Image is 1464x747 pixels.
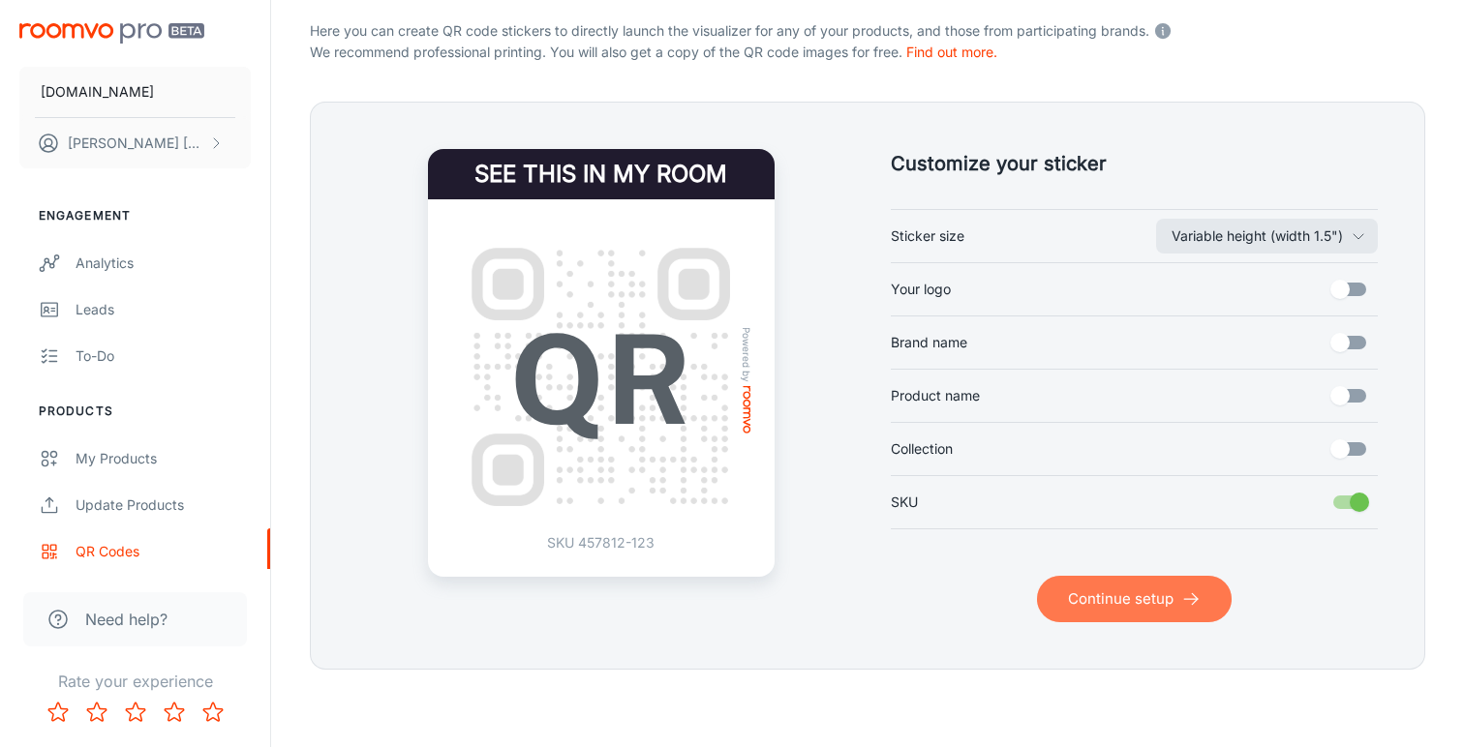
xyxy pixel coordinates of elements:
[891,332,967,353] span: Brand name
[19,67,251,117] button: [DOMAIN_NAME]
[743,386,750,433] img: roomvo
[39,693,77,732] button: Rate 1 star
[891,279,951,300] span: Your logo
[891,438,953,460] span: Collection
[310,16,1425,42] p: Here you can create QR code stickers to directly launch the visualizer for any of your products, ...
[76,253,251,274] div: Analytics
[737,327,756,382] span: Powered by
[85,608,168,631] span: Need help?
[1037,576,1232,622] button: Continue setup
[194,693,232,732] button: Rate 5 star
[15,670,255,693] p: Rate your experience
[116,693,155,732] button: Rate 3 star
[891,149,1378,178] h5: Customize your sticker
[310,42,1425,63] p: We recommend professional printing. You will also get a copy of the QR code images for free.
[76,494,251,516] div: Update Products
[451,227,751,527] img: QR Code Example
[77,693,116,732] button: Rate 2 star
[428,149,775,199] h4: See this in my room
[891,385,980,406] span: Product name
[891,492,918,513] span: SKU
[76,448,251,469] div: My Products
[76,345,251,367] div: To-do
[155,693,194,732] button: Rate 4 star
[19,118,251,168] button: [PERSON_NAME] [PERSON_NAME]
[19,23,204,44] img: Roomvo PRO Beta
[891,225,964,247] span: Sticker size
[547,532,655,553] p: SKU 457812-123
[76,299,251,320] div: Leads
[906,44,997,60] a: Find out more.
[76,541,251,562] div: QR Codes
[41,81,154,103] p: [DOMAIN_NAME]
[1156,219,1378,254] button: Sticker size
[68,133,204,154] p: [PERSON_NAME] [PERSON_NAME]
